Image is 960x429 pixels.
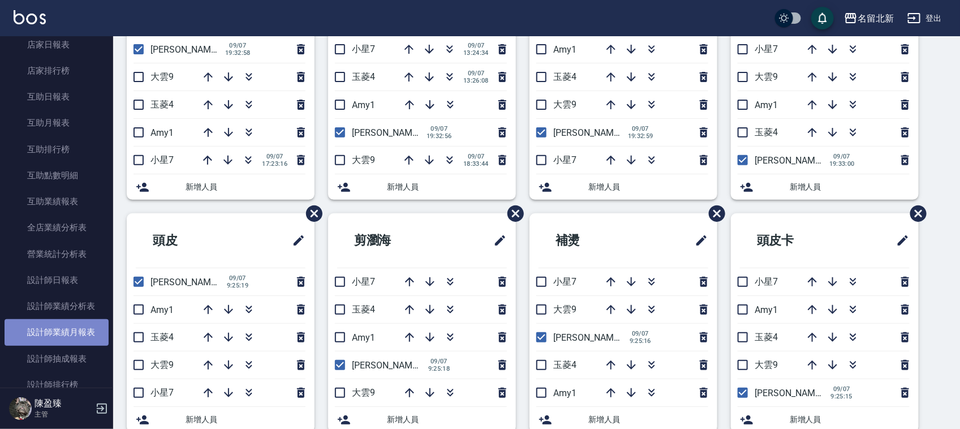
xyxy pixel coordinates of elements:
a: 設計師業績分析表 [5,293,109,319]
span: 玉菱4 [553,71,576,82]
span: [PERSON_NAME]2 [352,360,425,371]
a: 設計師日報表 [5,267,109,293]
h2: 頭皮卡 [740,220,850,261]
span: 小星7 [755,44,778,54]
span: 09/07 [463,153,489,160]
span: 新增人員 [790,414,910,426]
span: 09/07 [829,153,855,160]
span: 小星7 [150,387,174,398]
span: 09/07 [225,274,250,282]
button: save [811,7,834,29]
div: 新增人員 [127,174,315,200]
a: 全店業績分析表 [5,215,109,241]
span: 大雲9 [352,387,375,398]
span: 修改班表的標題 [889,227,910,254]
span: 小星7 [553,155,576,165]
span: Amy1 [553,44,576,55]
span: 刪除班表 [700,197,727,230]
a: 店家日報表 [5,32,109,58]
span: 新增人員 [186,181,305,193]
span: 修改班表的標題 [688,227,708,254]
span: 小星7 [352,44,375,54]
span: [PERSON_NAME]2 [755,155,828,166]
span: 大雲9 [352,155,375,165]
span: Amy1 [352,332,375,343]
a: 互助日報表 [5,84,109,110]
div: 新增人員 [328,174,516,200]
span: 大雲9 [755,359,778,370]
span: 09/07 [427,125,452,132]
span: 玉菱4 [150,99,174,110]
h2: 剪瀏海 [337,220,447,261]
span: 新增人員 [387,414,507,426]
span: 09/07 [463,42,489,49]
span: 9:25:18 [427,365,451,372]
span: 小星7 [553,276,576,287]
span: 小星7 [150,155,174,165]
span: 09/07 [427,358,451,365]
span: [PERSON_NAME]2 [553,332,626,343]
span: 19:33:00 [829,160,855,168]
span: 09/07 [628,330,653,337]
a: 互助點數明細 [5,162,109,188]
span: [PERSON_NAME]2 [553,127,626,138]
a: 設計師排行榜 [5,372,109,398]
span: 18:33:44 [463,160,489,168]
span: Amy1 [150,127,174,138]
span: 新增人員 [387,181,507,193]
span: 小星7 [755,276,778,287]
span: 09/07 [262,153,287,160]
span: 玉菱4 [150,332,174,342]
span: 刪除班表 [902,197,928,230]
span: 09/07 [628,125,653,132]
a: 設計師抽成報表 [5,346,109,372]
button: 名留北新 [840,7,898,30]
div: 名留北新 [858,11,894,25]
span: 刪除班表 [298,197,324,230]
span: 19:32:58 [225,49,251,57]
span: Amy1 [755,304,778,315]
img: Person [9,397,32,420]
img: Logo [14,10,46,24]
a: 店家排行榜 [5,58,109,84]
span: 19:32:59 [628,132,653,140]
span: 大雲9 [150,71,174,82]
span: 修改班表的標題 [487,227,507,254]
h5: 陳盈臻 [35,398,92,409]
span: 13:24:34 [463,49,489,57]
span: 大雲9 [553,99,576,110]
button: 登出 [903,8,946,29]
span: 玉菱4 [755,127,778,138]
a: 營業統計分析表 [5,241,109,267]
span: 新增人員 [790,181,910,193]
span: 9:25:16 [628,337,653,345]
span: Amy1 [553,388,576,398]
p: 主管 [35,409,92,419]
span: 小星7 [352,276,375,287]
span: 大雲9 [755,71,778,82]
a: 互助業績報表 [5,188,109,215]
span: 大雲9 [553,304,576,315]
span: Amy1 [755,100,778,110]
div: 新增人員 [529,174,717,200]
div: 新增人員 [731,174,919,200]
span: 19:32:56 [427,132,452,140]
span: 新增人員 [588,414,708,426]
span: Amy1 [352,100,375,110]
span: [PERSON_NAME]2 [150,44,223,55]
span: 刪除班表 [499,197,526,230]
h2: 補燙 [539,220,643,261]
span: Amy1 [150,304,174,315]
span: 09/07 [225,42,251,49]
span: 新增人員 [588,181,708,193]
span: 09/07 [829,385,854,393]
span: 13:26:08 [463,77,489,84]
span: 玉菱4 [352,304,375,315]
a: 互助月報表 [5,110,109,136]
span: 修改班表的標題 [285,227,305,254]
a: 互助排行榜 [5,136,109,162]
span: 大雲9 [150,359,174,370]
span: [PERSON_NAME]2 [150,277,223,288]
h2: 頭皮 [136,220,240,261]
a: 設計師業績月報表 [5,319,109,345]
